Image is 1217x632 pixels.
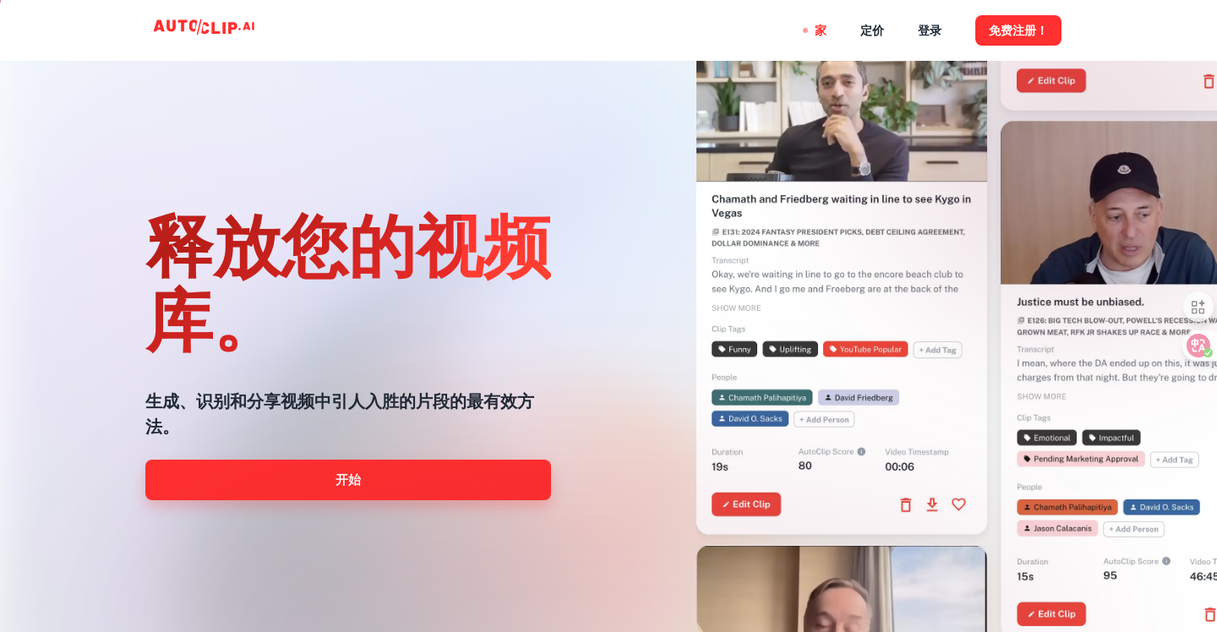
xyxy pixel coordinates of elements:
font: 登录 [918,24,941,37]
font: 生成、识别和分享视频中引人入胜的片段的最有效方法。 [145,391,534,437]
a: 开始 [145,460,551,500]
font: 家 [815,24,827,37]
button: 免费注册！ [975,15,1061,46]
font: 定价 [860,24,884,37]
font: 释放您的视频库。 [145,203,551,358]
font: 免费注册！ [989,24,1048,37]
font: 开始 [336,472,361,487]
